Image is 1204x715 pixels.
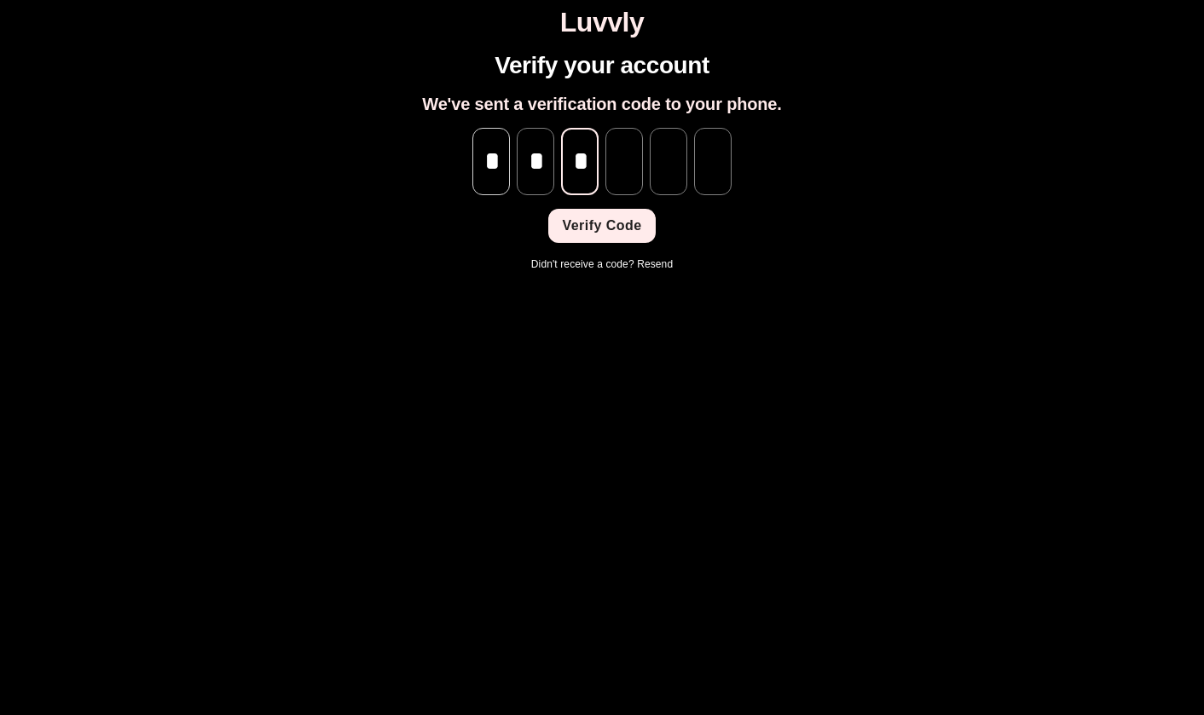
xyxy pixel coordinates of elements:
h2: We've sent a verification code to your phone. [422,94,781,114]
h1: Verify your account [495,52,709,80]
h1: Luvvly [7,7,1197,38]
p: Didn't receive a code? [531,257,673,272]
a: Resend [637,258,673,270]
button: Verify Code [548,209,655,243]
